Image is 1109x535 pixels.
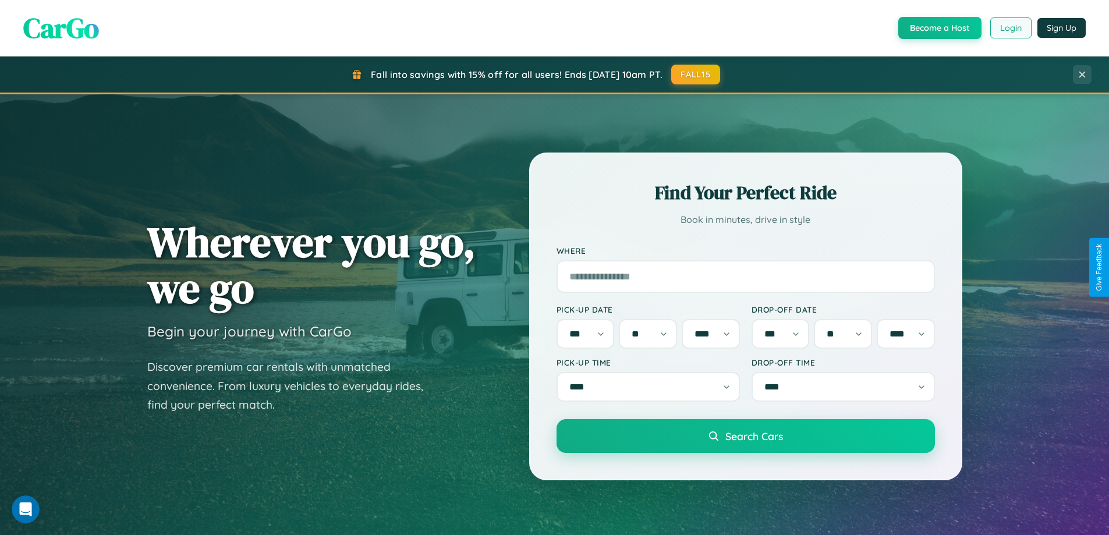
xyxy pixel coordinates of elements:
label: Pick-up Date [557,304,740,314]
h1: Wherever you go, we go [147,219,476,311]
button: FALL15 [671,65,720,84]
span: Search Cars [725,430,783,442]
p: Book in minutes, drive in style [557,211,935,228]
p: Discover premium car rentals with unmatched convenience. From luxury vehicles to everyday rides, ... [147,357,438,414]
span: Fall into savings with 15% off for all users! Ends [DATE] 10am PT. [371,69,662,80]
iframe: Intercom live chat [12,495,40,523]
label: Where [557,246,935,256]
button: Search Cars [557,419,935,453]
button: Login [990,17,1032,38]
button: Sign Up [1037,18,1086,38]
span: CarGo [23,9,99,47]
h3: Begin your journey with CarGo [147,323,352,340]
h2: Find Your Perfect Ride [557,180,935,206]
label: Pick-up Time [557,357,740,367]
button: Become a Host [898,17,982,39]
label: Drop-off Time [752,357,935,367]
div: Give Feedback [1095,244,1103,291]
label: Drop-off Date [752,304,935,314]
